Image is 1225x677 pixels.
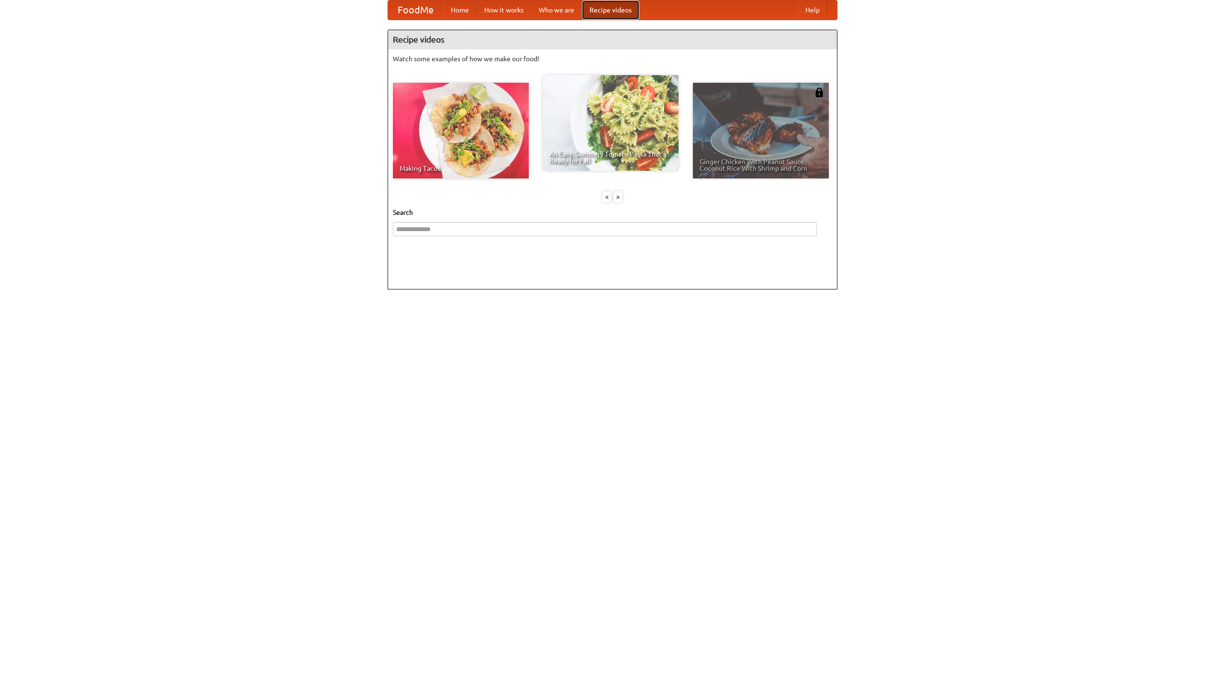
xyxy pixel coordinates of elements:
a: FoodMe [388,0,443,20]
span: Making Tacos [400,165,522,172]
a: An Easy, Summery Tomato Pasta That's Ready for Fall [543,75,679,171]
div: « [602,191,611,203]
a: Home [443,0,477,20]
h5: Search [393,208,832,217]
a: How it works [477,0,531,20]
a: Recipe videos [582,0,639,20]
h4: Recipe videos [388,30,837,49]
span: An Easy, Summery Tomato Pasta That's Ready for Fall [549,151,672,164]
p: Watch some examples of how we make our food! [393,54,832,64]
img: 483408.png [814,88,824,97]
a: Help [798,0,827,20]
a: Who we are [531,0,582,20]
a: Making Tacos [393,83,529,178]
div: » [614,191,623,203]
